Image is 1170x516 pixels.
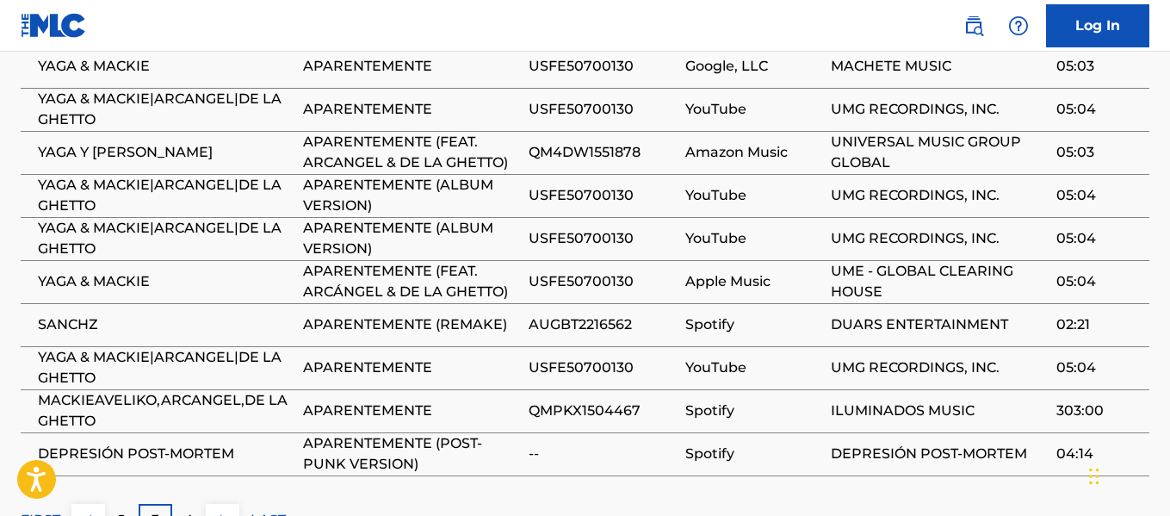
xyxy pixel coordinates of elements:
span: YouTube [685,228,821,249]
img: search [963,16,984,36]
div: Widget de chat [1084,433,1170,516]
span: YouTube [685,185,821,206]
span: APARENTEMENTE [303,56,520,77]
img: MLC Logo [21,13,87,38]
span: USFE50700130 [529,357,678,378]
span: YAGA & MACKIE [38,56,294,77]
span: APARENTEMENTE (ALBUM VERSION) [303,218,520,259]
span: 04:14 [1056,444,1141,464]
span: APARENTEMENTE (FEAT. ARCANGEL & DE LA GHETTO) [303,132,520,173]
span: Spotify [685,444,821,464]
span: UNIVERSAL MUSIC GROUP GLOBAL [831,132,1048,173]
span: APARENTEMENTE (FEAT. ARCÁNGEL & DE LA GHETTO) [303,261,520,302]
span: APARENTEMENTE (POST-PUNK VERSION) [303,433,520,475]
span: APARENTEMENTE [303,401,520,421]
span: 05:04 [1056,185,1141,206]
span: UMG RECORDINGS, INC. [831,228,1048,249]
span: USFE50700130 [529,228,678,249]
div: Arrastrar [1089,451,1099,502]
span: 02:21 [1056,314,1141,335]
span: Spotify [685,401,821,421]
img: help [1008,16,1029,36]
span: SANCHZ [38,314,294,335]
span: Apple Music [685,271,821,292]
span: USFE50700130 [529,271,678,292]
span: YAGA & MACKIE|ARCANGEL|DE LA GHETTO [38,347,294,389]
span: AUGBT2216562 [529,314,678,335]
span: UMG RECORDINGS, INC. [831,185,1048,206]
span: MACKIEAVELIKO,ARCANGEL,DE LA GHETTO [38,390,294,432]
span: 05:04 [1056,357,1141,378]
span: APARENTEMENTE (REMAKE) [303,314,520,335]
span: UME - GLOBAL CLEARING HOUSE [831,261,1048,302]
span: YAGA Y [PERSON_NAME] [38,142,294,163]
span: UMG RECORDINGS, INC. [831,357,1048,378]
iframe: Chat Widget [1084,433,1170,516]
a: Public Search [956,9,991,43]
span: UMG RECORDINGS, INC. [831,99,1048,120]
span: USFE50700130 [529,56,678,77]
span: YouTube [685,357,821,378]
span: 05:04 [1056,271,1141,292]
span: APARENTEMENTE (ALBUM VERSION) [303,175,520,216]
span: YouTube [685,99,821,120]
span: QM4DW1551878 [529,142,678,163]
span: MACHETE MUSIC [831,56,1048,77]
span: APARENTEMENTE [303,99,520,120]
span: USFE50700130 [529,185,678,206]
span: 05:03 [1056,142,1141,163]
span: DUARS ENTERTAINMENT [831,314,1048,335]
span: Spotify [685,314,821,335]
span: Amazon Music [685,142,821,163]
span: Google, LLC [685,56,821,77]
span: YAGA & MACKIE [38,271,294,292]
span: 303:00 [1056,401,1141,421]
span: USFE50700130 [529,99,678,120]
span: DEPRESIÓN POST-MORTEM [38,444,294,464]
span: APARENTEMENTE [303,357,520,378]
span: YAGA & MACKIE|ARCANGEL|DE LA GHETTO [38,218,294,259]
a: Log In [1046,4,1149,47]
span: YAGA & MACKIE|ARCANGEL|DE LA GHETTO [38,89,294,130]
span: 05:04 [1056,99,1141,120]
span: 05:03 [1056,56,1141,77]
span: DEPRESIÓN POST-MORTEM [831,444,1048,464]
span: YAGA & MACKIE|ARCANGEL|DE LA GHETTO [38,175,294,216]
span: 05:04 [1056,228,1141,249]
span: -- [529,444,678,464]
span: QMPKX1504467 [529,401,678,421]
div: Help [1001,9,1036,43]
span: ILUMINADOS MUSIC [831,401,1048,421]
